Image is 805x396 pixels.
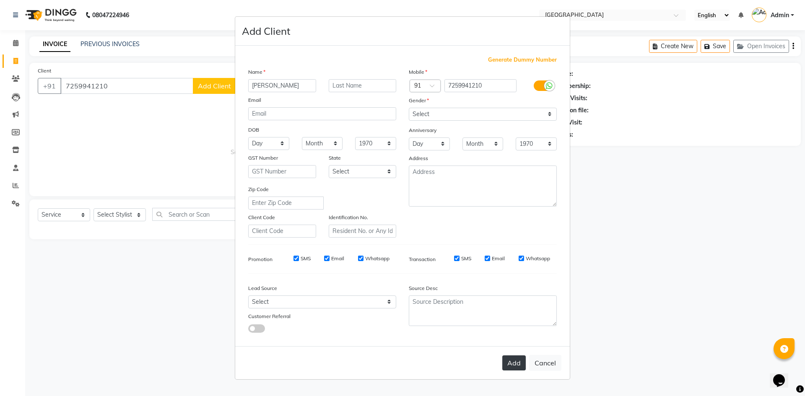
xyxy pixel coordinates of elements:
label: Transaction [409,256,436,263]
label: Email [492,255,505,262]
label: Email [331,255,344,262]
label: Whatsapp [365,255,390,262]
label: Identification No. [329,214,368,221]
label: State [329,154,341,162]
label: Client Code [248,214,275,221]
iframe: chat widget [770,362,797,388]
input: Email [248,107,396,120]
label: Name [248,68,265,76]
label: Email [248,96,261,104]
span: Generate Dummy Number [488,56,557,64]
label: Lead Source [248,285,277,292]
label: SMS [461,255,471,262]
label: Address [409,155,428,162]
input: Resident No. or Any Id [329,225,397,238]
label: Promotion [248,256,273,263]
label: Gender [409,97,429,104]
input: Enter Zip Code [248,197,324,210]
button: Add [502,355,526,370]
input: GST Number [248,165,316,178]
label: SMS [301,255,311,262]
input: Last Name [329,79,397,92]
label: Source Desc [409,285,438,292]
input: Client Code [248,225,316,238]
label: Zip Code [248,186,269,193]
label: GST Number [248,154,278,162]
button: Cancel [529,355,561,371]
label: DOB [248,126,259,134]
label: Anniversary [409,127,436,134]
input: First Name [248,79,316,92]
label: Customer Referral [248,313,291,320]
input: Mobile [444,79,517,92]
label: Whatsapp [526,255,550,262]
label: Mobile [409,68,427,76]
h4: Add Client [242,23,290,39]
